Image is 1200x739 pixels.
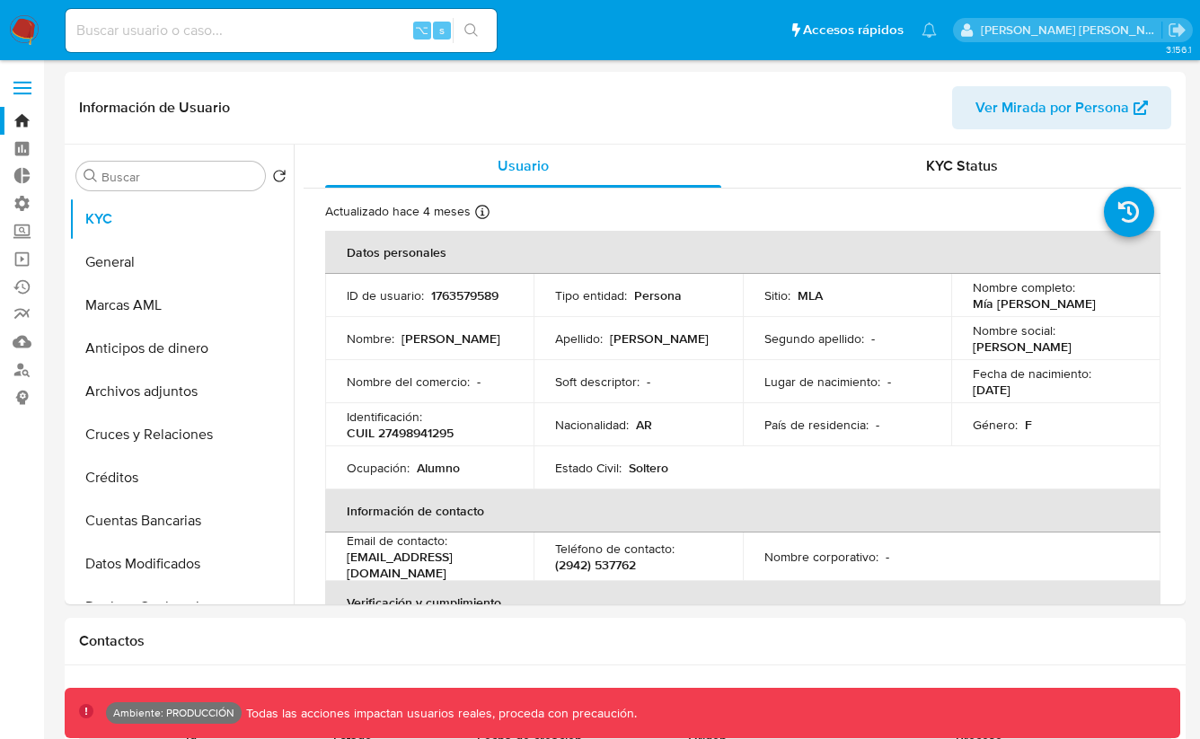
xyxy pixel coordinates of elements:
[69,370,294,413] button: Archivos adjuntos
[634,287,682,304] p: Persona
[417,460,460,476] p: Alumno
[69,456,294,499] button: Créditos
[69,585,294,629] button: Devices Geolocation
[629,460,668,476] p: Soltero
[347,287,424,304] p: ID de usuario :
[84,169,98,183] button: Buscar
[952,86,1171,129] button: Ver Mirada por Persona
[69,327,294,370] button: Anticipos de dinero
[347,460,410,476] p: Ocupación :
[347,409,422,425] p: Identificación :
[347,425,454,441] p: CUIL 27498941295
[69,241,294,284] button: General
[764,417,869,433] p: País de residencia :
[325,489,1160,532] th: Información de contacto
[886,549,889,565] p: -
[415,22,428,39] span: ⌥
[69,413,294,456] button: Cruces y Relaciones
[975,86,1129,129] span: Ver Mirada por Persona
[347,374,470,390] p: Nombre del comercio :
[764,330,864,347] p: Segundo apellido :
[272,169,287,189] button: Volver al orden por defecto
[764,374,880,390] p: Lugar de nacimiento :
[555,417,629,433] p: Nacionalidad :
[69,542,294,585] button: Datos Modificados
[636,417,652,433] p: AR
[973,295,1096,312] p: Mía [PERSON_NAME]
[1168,21,1187,40] a: Salir
[555,557,636,573] p: (2942) 537762
[555,541,675,557] p: Teléfono de contacto :
[79,99,230,117] h1: Información de Usuario
[798,287,823,304] p: MLA
[981,22,1162,39] p: mauro.ibarra@mercadolibre.com
[610,330,709,347] p: [PERSON_NAME]
[498,155,549,176] span: Usuario
[401,330,500,347] p: [PERSON_NAME]
[453,18,490,43] button: search-icon
[803,21,904,40] span: Accesos rápidos
[764,287,790,304] p: Sitio :
[101,169,258,185] input: Buscar
[973,279,1075,295] p: Nombre completo :
[325,231,1160,274] th: Datos personales
[973,322,1055,339] p: Nombre social :
[79,632,1171,650] h1: Contactos
[431,287,499,304] p: 1763579589
[922,22,937,38] a: Notificaciones
[1025,417,1032,433] p: F
[926,155,998,176] span: KYC Status
[66,19,497,42] input: Buscar usuario o caso...
[887,374,891,390] p: -
[973,365,1091,382] p: Fecha de nacimiento :
[325,203,471,220] p: Actualizado hace 4 meses
[69,198,294,241] button: KYC
[876,417,879,433] p: -
[973,382,1010,398] p: [DATE]
[325,581,1160,624] th: Verificación y cumplimiento
[555,460,622,476] p: Estado Civil :
[113,709,234,717] p: Ambiente: PRODUCCIÓN
[477,374,481,390] p: -
[764,549,878,565] p: Nombre corporativo :
[347,549,505,581] p: [EMAIL_ADDRESS][DOMAIN_NAME]
[69,499,294,542] button: Cuentas Bancarias
[973,417,1018,433] p: Género :
[555,330,603,347] p: Apellido :
[439,22,445,39] span: s
[647,374,650,390] p: -
[69,284,294,327] button: Marcas AML
[871,330,875,347] p: -
[347,330,394,347] p: Nombre :
[973,339,1072,355] p: [PERSON_NAME]
[242,705,637,722] p: Todas las acciones impactan usuarios reales, proceda con precaución.
[555,287,627,304] p: Tipo entidad :
[347,532,447,549] p: Email de contacto :
[555,374,640,390] p: Soft descriptor :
